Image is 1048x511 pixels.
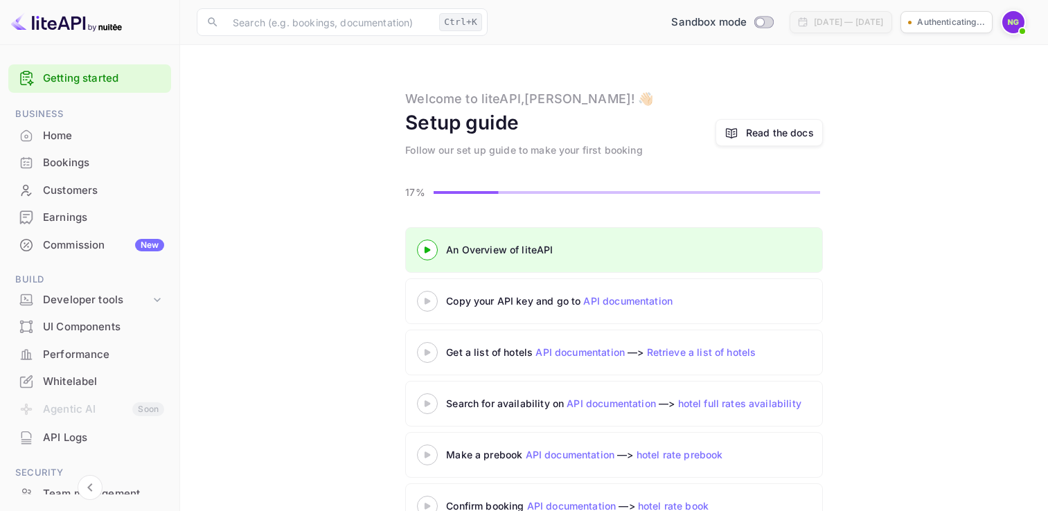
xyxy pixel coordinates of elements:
div: UI Components [8,314,171,341]
div: Search for availability on —> [446,396,931,411]
span: Sandbox mode [671,15,747,30]
a: Team management [8,481,171,506]
div: Bookings [8,150,171,177]
a: Retrieve a list of hotels [647,346,756,358]
div: Whitelabel [43,374,164,390]
div: Commission [43,237,164,253]
div: Whitelabel [8,368,171,395]
div: Ctrl+K [439,13,482,31]
div: Home [43,128,164,144]
div: Developer tools [43,292,150,308]
a: API documentation [535,346,625,358]
div: Earnings [8,204,171,231]
a: API documentation [583,295,673,307]
div: Welcome to liteAPI, [PERSON_NAME] ! 👋🏻 [405,89,653,108]
div: Performance [43,347,164,363]
a: Read the docs [716,119,823,146]
a: API documentation [526,449,615,460]
p: 17% [405,185,429,199]
div: Setup guide [405,108,519,137]
a: Whitelabel [8,368,171,394]
button: Collapse navigation [78,475,103,500]
a: UI Components [8,314,171,339]
div: Copy your API key and go to [446,294,792,308]
div: API Logs [8,424,171,451]
div: Bookings [43,155,164,171]
a: Performance [8,341,171,367]
a: Getting started [43,71,164,87]
a: CommissionNew [8,232,171,258]
img: LiteAPI logo [11,11,122,33]
div: Getting started [8,64,171,93]
a: API Logs [8,424,171,450]
div: Home [8,123,171,150]
div: Performance [8,341,171,368]
a: Read the docs [746,125,814,140]
span: Business [8,107,171,122]
div: Team management [43,486,164,502]
span: Security [8,465,171,481]
div: [DATE] — [DATE] [814,16,883,28]
div: Make a prebook —> [446,447,792,462]
div: API Logs [43,430,164,446]
a: Customers [8,177,171,203]
a: Home [8,123,171,148]
a: hotel full rates availability [678,397,801,409]
a: Earnings [8,204,171,230]
p: Authenticating... [917,16,985,28]
div: Customers [43,183,164,199]
a: API documentation [567,397,656,409]
div: An Overview of liteAPI [446,242,792,257]
div: Follow our set up guide to make your first booking [405,143,643,157]
div: Earnings [43,210,164,226]
div: New [135,239,164,251]
div: CommissionNew [8,232,171,259]
div: Developer tools [8,288,171,312]
span: Build [8,272,171,287]
div: UI Components [43,319,164,335]
a: Bookings [8,150,171,175]
img: nelson godfrey [1002,11,1024,33]
a: hotel rate prebook [637,449,723,460]
div: Get a list of hotels —> [446,345,792,359]
div: Customers [8,177,171,204]
div: Switch to Production mode [666,15,779,30]
input: Search (e.g. bookings, documentation) [224,8,434,36]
